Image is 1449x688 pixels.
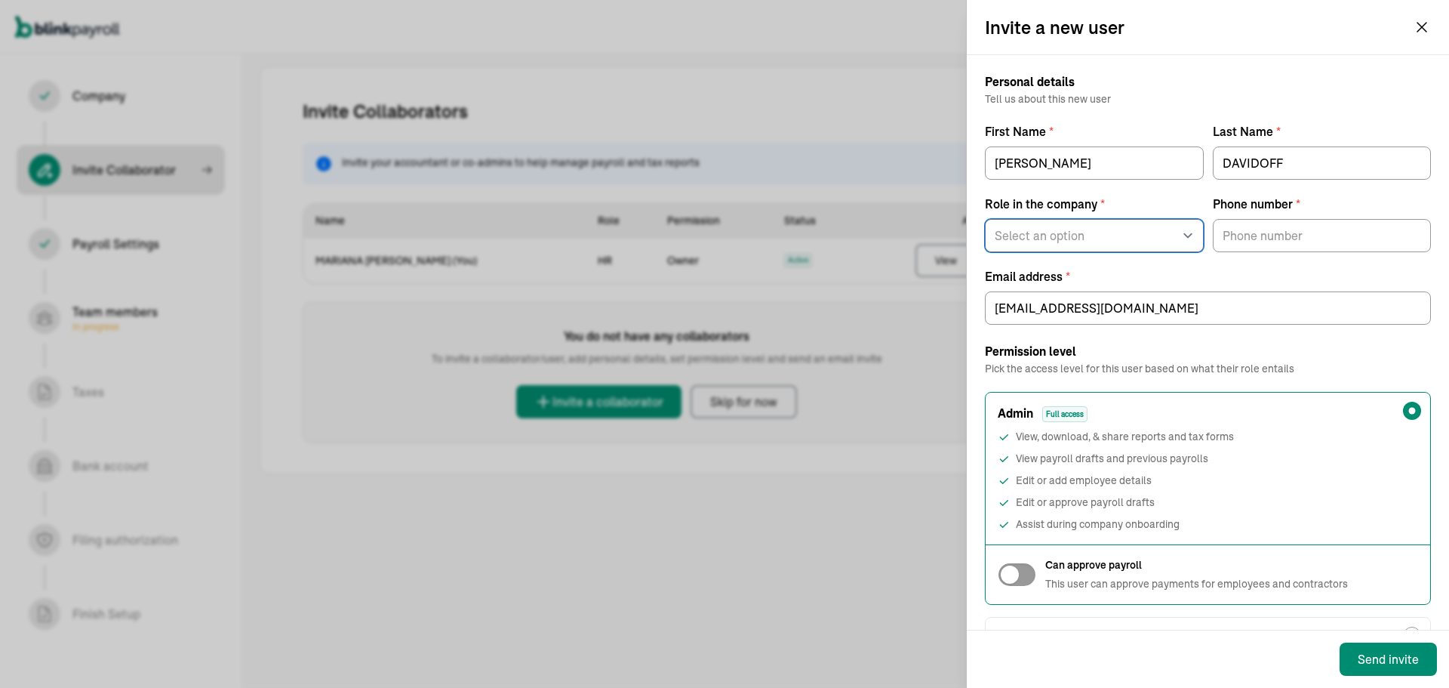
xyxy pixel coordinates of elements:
div: View payroll drafts and previous payrolls [998,451,1418,467]
label: Email address [985,267,1431,285]
label: Last Name [1213,122,1432,140]
label: Role in the company [985,195,1204,213]
span: Can approve payroll [1045,557,1348,573]
input: Phone number [1213,219,1432,252]
div: Assist during company onboarding [998,517,1418,532]
input: Reporting OnlyLimited access View, download, & share reports and tax formsView payroll drafts and... [1403,627,1421,645]
p: Tell us about this new user [985,91,1431,107]
label: Phone number [1213,195,1432,213]
h2: Personal details [985,73,1431,91]
input: Email address [985,292,1431,325]
span: Full access [1042,406,1088,422]
input: Last Name [1213,147,1432,180]
span: Admin [998,405,1033,423]
div: Edit or add employee details [998,473,1418,489]
h2: Permission level [985,343,1431,361]
span: This user can approve payments for employees and contractors [1045,576,1348,592]
h2: Invite a new user [985,15,1124,39]
input: First Name [985,147,1204,180]
button: Send invite [1340,643,1437,676]
label: First Name [985,122,1204,140]
input: AdminFull access View, download, & share reports and tax formsView payroll drafts and previous pa... [1403,402,1421,420]
div: View, download, & share reports and tax forms [998,429,1418,445]
div: Edit or approve payroll drafts [998,495,1418,511]
p: Pick the access level for this user based on what their role entails [985,361,1431,377]
div: Send invite [1358,650,1419,668]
